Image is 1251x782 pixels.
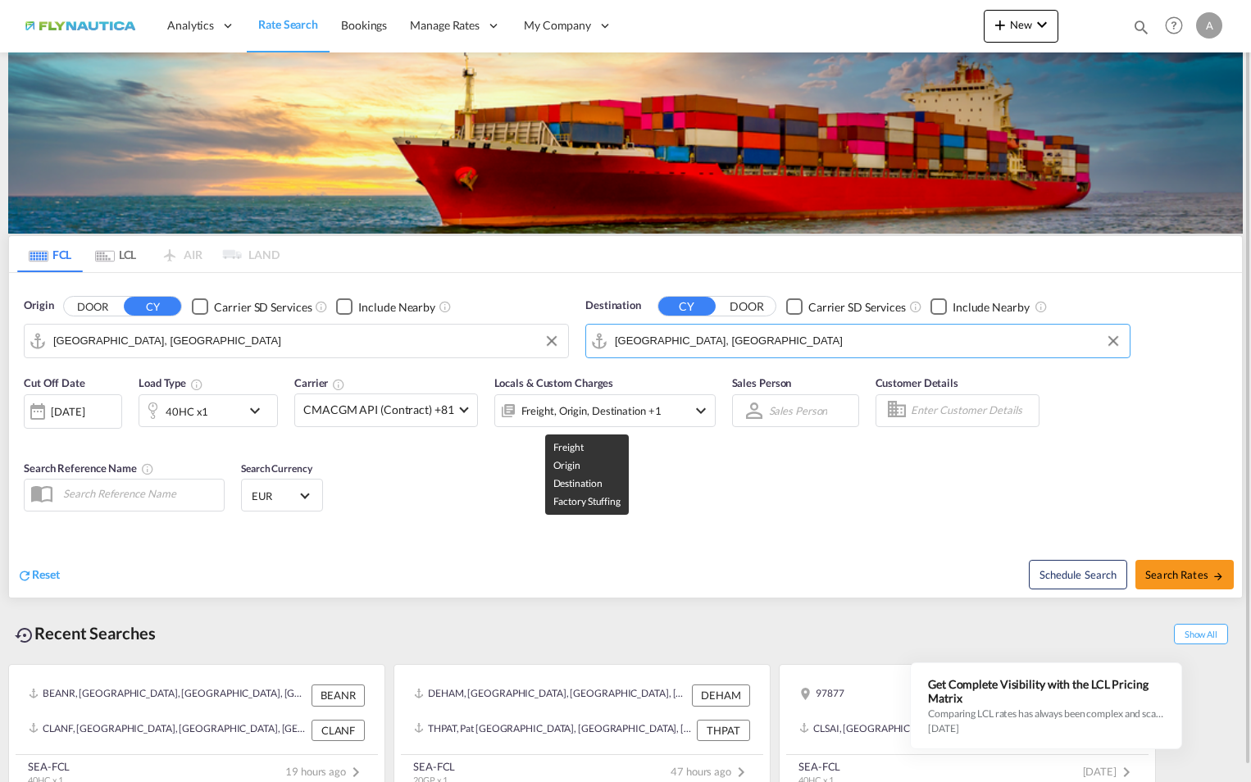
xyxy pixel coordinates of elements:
input: Search Reference Name [55,481,224,506]
md-icon: icon-chevron-down [1032,15,1052,34]
button: DOOR [718,297,776,316]
div: SEA-FCL [413,759,455,774]
div: CLANF, Antofagasta, Chile, South America, Americas [29,720,307,741]
md-tab-item: LCL [83,236,148,272]
button: Clear Input [539,329,564,353]
button: CY [124,297,181,316]
md-icon: icon-backup-restore [15,625,34,645]
button: Clear Input [1101,329,1126,353]
span: Reset [32,567,60,581]
md-checkbox: Checkbox No Ink [786,298,906,315]
input: Enter Customer Details [911,398,1034,423]
span: Customer Details [876,376,958,389]
span: Analytics [167,17,214,34]
div: 40HC x1 [166,400,208,423]
md-icon: Your search will be saved by the below given name [141,462,154,475]
div: 97877 [799,684,844,706]
md-icon: icon-information-outline [190,378,203,391]
md-checkbox: Checkbox No Ink [192,298,312,315]
div: A [1196,12,1222,39]
div: Freight Origin Destination Factory Stuffing [521,399,662,422]
md-icon: icon-chevron-down [691,401,711,421]
span: 19 hours ago [285,765,366,778]
span: Locals & Custom Charges [494,376,614,389]
span: Sales Person [732,376,792,389]
md-datepicker: Select [24,426,36,448]
md-icon: The selected Trucker/Carrierwill be displayed in the rate results If the rates are from another f... [332,378,345,391]
md-icon: icon-refresh [17,568,32,583]
div: Include Nearby [953,299,1030,316]
div: DEHAM, Hamburg, Germany, Western Europe, Europe [414,684,688,706]
span: Load Type [139,376,203,389]
div: icon-refreshReset [17,566,60,584]
button: CY [658,297,716,316]
md-input-container: Hamburg, DEHAM [25,325,568,357]
span: Destination [585,298,641,314]
md-select: Sales Person [767,398,830,422]
div: icon-magnify [1132,18,1150,43]
md-checkbox: Checkbox No Ink [336,298,435,315]
button: DOOR [64,297,121,316]
div: DEHAM [692,684,750,706]
div: SEA-FCL [798,759,840,774]
md-icon: Unchecked: Search for CY (Container Yard) services for all selected carriers.Checked : Search for... [315,300,328,313]
span: Carrier [294,376,345,389]
md-icon: Unchecked: Ignores neighbouring ports when fetching rates.Checked : Includes neighbouring ports w... [1035,300,1048,313]
div: Include Nearby [358,299,435,316]
span: Search Currency [241,462,312,475]
span: CMACGM API (Contract) +81 [303,402,454,418]
button: Search Ratesicon-arrow-right [1135,560,1234,589]
button: icon-plus 400-fgNewicon-chevron-down [984,10,1058,43]
md-pagination-wrapper: Use the left and right arrow keys to navigate between tabs [17,236,280,272]
md-checkbox: Checkbox No Ink [930,298,1030,315]
img: dbeec6a0202a11f0ab01a7e422f9ff92.png [25,7,135,44]
input: Search by Port [53,329,560,353]
span: New [990,18,1052,31]
div: Recent Searches [8,615,162,652]
md-icon: Unchecked: Ignores neighbouring ports when fetching rates.Checked : Includes neighbouring ports w... [439,300,452,313]
div: SEA-FCL [28,759,70,774]
span: My Company [524,17,591,34]
md-input-container: Manila North Harbour, PHMNN [586,325,1130,357]
div: Help [1160,11,1196,41]
input: Search by Port [615,329,1121,353]
span: EUR [252,489,298,503]
md-icon: icon-chevron-down [245,401,273,421]
span: Freight Origin Destination Factory Stuffing [553,441,621,507]
span: Show All [1174,624,1228,644]
div: Origin DOOR CY Checkbox No InkUnchecked: Search for CY (Container Yard) services for all selected... [9,273,1242,598]
span: Bookings [341,18,387,32]
div: BEANR [312,684,365,706]
div: THPAT [697,720,750,741]
md-icon: icon-chevron-right [1117,762,1136,782]
md-icon: icon-magnify [1132,18,1150,36]
span: Rate Search [258,17,318,31]
md-icon: Unchecked: Search for CY (Container Yard) services for all selected carriers.Checked : Search for... [909,300,922,313]
md-icon: icon-arrow-right [1212,571,1224,582]
div: Carrier SD Services [808,299,906,316]
span: [DATE] [1083,765,1136,778]
div: Carrier SD Services [214,299,312,316]
md-tab-item: FCL [17,236,83,272]
div: 40HC x1icon-chevron-down [139,394,278,427]
div: [DATE] [51,404,84,419]
div: Freight Origin Destination Factory Stuffingicon-chevron-down [494,394,716,427]
div: BEANR, Antwerp, Belgium, Western Europe, Europe [29,684,307,706]
div: CLANF [312,720,365,741]
div: [DATE] [24,394,122,429]
md-icon: icon-plus 400-fg [990,15,1010,34]
span: Help [1160,11,1188,39]
div: THPAT, Pat Bangkok, Thailand, South East Asia, Asia Pacific [414,720,693,741]
md-select: Select Currency: € EUREuro [250,484,314,507]
span: 47 hours ago [671,765,751,778]
button: Note: By default Schedule search will only considerorigin ports, destination ports and cut off da... [1029,560,1127,589]
span: Origin [24,298,53,314]
span: Search Rates [1145,568,1224,581]
md-icon: icon-chevron-right [346,762,366,782]
div: CLSAI, San Antonio, Chile, South America, Americas [799,720,1078,741]
img: LCL+%26+FCL+BACKGROUND.png [8,52,1243,234]
span: Cut Off Date [24,376,85,389]
span: Manage Rates [410,17,480,34]
span: Search Reference Name [24,461,154,475]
